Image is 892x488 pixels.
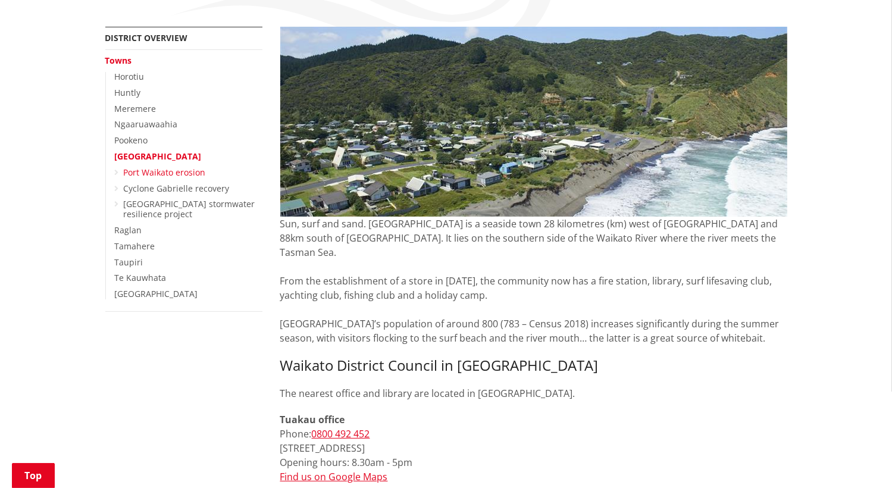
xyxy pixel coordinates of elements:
h3: Waikato District Council in [GEOGRAPHIC_DATA] [280,357,787,374]
strong: Tuakau office [280,413,345,426]
p: From the establishment of a store in [DATE], the community now has a fire station, library, surf ... [280,259,787,345]
a: Towns [105,55,132,66]
a: Meremere [115,103,157,114]
iframe: Messenger Launcher [837,438,880,481]
a: [GEOGRAPHIC_DATA] stormwater resilience project [124,198,255,220]
a: Top [12,463,55,488]
a: [GEOGRAPHIC_DATA] [115,288,198,299]
a: Cyclone Gabrielle recovery [124,183,230,194]
a: Horotiu [115,71,145,82]
a: [GEOGRAPHIC_DATA] [115,151,202,162]
a: Te Kauwhata [115,272,167,283]
p: Phone: [STREET_ADDRESS] Opening hours: 8.30am - 5pm [280,412,787,484]
a: Port Waikato erosion [124,167,206,178]
a: 0800 492 452 [312,427,370,440]
a: District overview [105,32,188,43]
a: Taupiri [115,256,143,268]
img: Port Waikato overview [280,27,787,217]
a: Pookeno [115,134,148,146]
a: Tamahere [115,240,155,252]
a: Huntly [115,87,141,98]
a: Find us on Google Maps [280,470,388,483]
a: Ngaaruawaahia [115,118,178,130]
a: Raglan [115,224,142,236]
p: The nearest office and library are located in [GEOGRAPHIC_DATA]. [280,386,787,401]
